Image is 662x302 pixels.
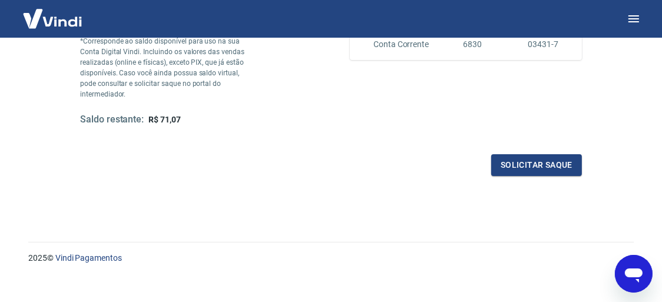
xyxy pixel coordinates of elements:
[80,114,144,126] h5: Saldo restante:
[528,38,558,51] h6: 03431-7
[28,252,634,264] p: 2025 ©
[80,36,254,99] p: *Corresponde ao saldo disponível para uso na sua Conta Digital Vindi. Incluindo os valores das ve...
[464,38,494,51] h6: 6830
[615,255,653,293] iframe: Botão para abrir a janela de mensagens
[491,154,582,176] button: Solicitar saque
[148,115,181,124] span: R$ 71,07
[373,38,429,51] h6: Conta Corrente
[55,253,122,263] a: Vindi Pagamentos
[14,1,91,36] img: Vindi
